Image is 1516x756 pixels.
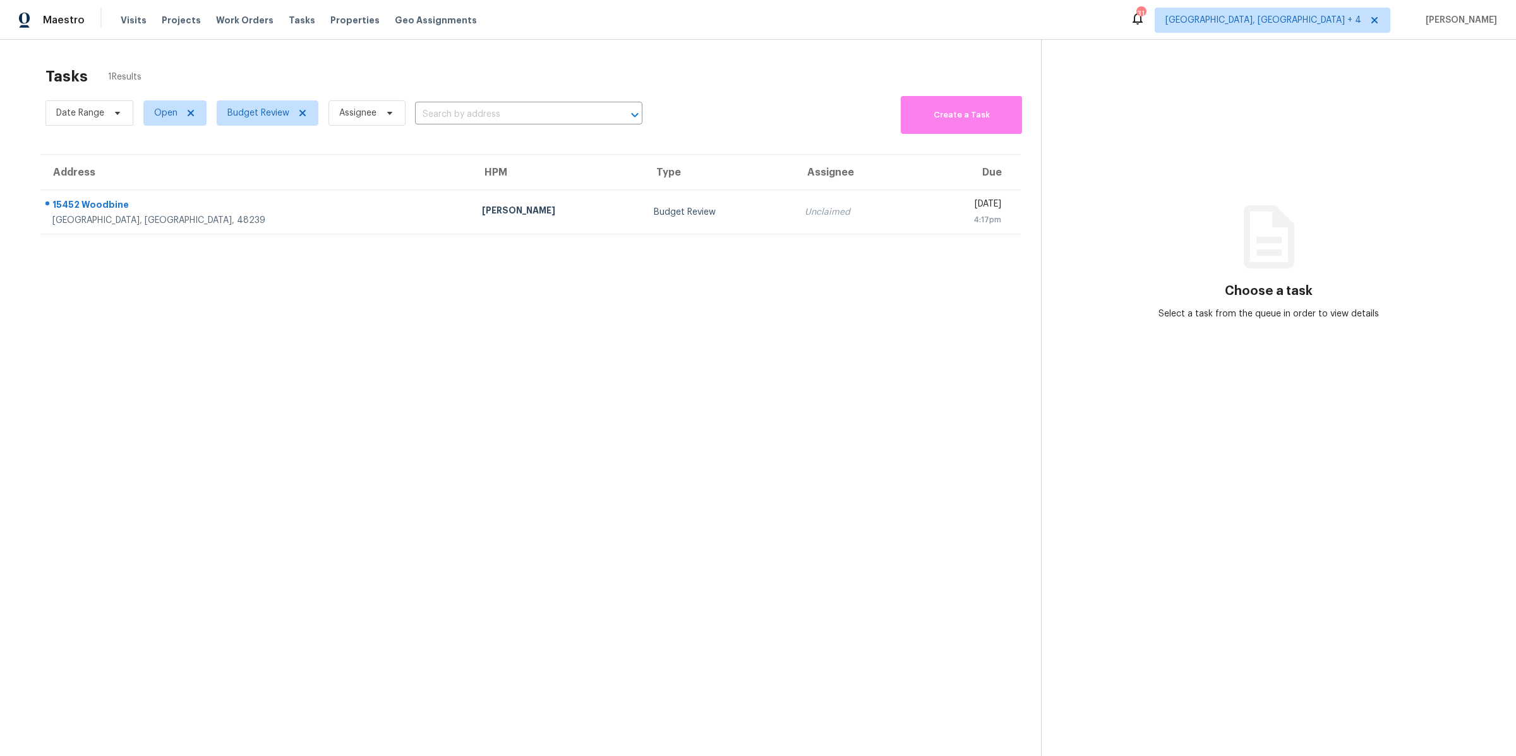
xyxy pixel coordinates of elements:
[925,198,1001,213] div: [DATE]
[121,14,147,27] span: Visits
[339,107,376,119] span: Assignee
[45,70,88,83] h2: Tasks
[1225,285,1313,297] h3: Choose a task
[395,14,477,27] span: Geo Assignments
[1155,308,1383,320] div: Select a task from the queue in order to view details
[915,155,1021,190] th: Due
[482,204,634,220] div: [PERSON_NAME]
[805,206,905,219] div: Unclaimed
[43,14,85,27] span: Maestro
[644,155,795,190] th: Type
[415,105,607,124] input: Search by address
[330,14,380,27] span: Properties
[154,107,177,119] span: Open
[108,71,141,83] span: 1 Results
[925,213,1001,226] div: 4:17pm
[795,155,915,190] th: Assignee
[626,106,644,124] button: Open
[1136,8,1145,20] div: 31
[216,14,274,27] span: Work Orders
[1421,14,1497,27] span: [PERSON_NAME]
[289,16,315,25] span: Tasks
[907,108,1016,123] span: Create a Task
[52,214,462,227] div: [GEOGRAPHIC_DATA], [GEOGRAPHIC_DATA], 48239
[472,155,644,190] th: HPM
[162,14,201,27] span: Projects
[52,198,462,214] div: 15452 Woodbine
[1165,14,1361,27] span: [GEOGRAPHIC_DATA], [GEOGRAPHIC_DATA] + 4
[40,155,472,190] th: Address
[56,107,104,119] span: Date Range
[654,206,785,219] div: Budget Review
[901,96,1022,134] button: Create a Task
[227,107,289,119] span: Budget Review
